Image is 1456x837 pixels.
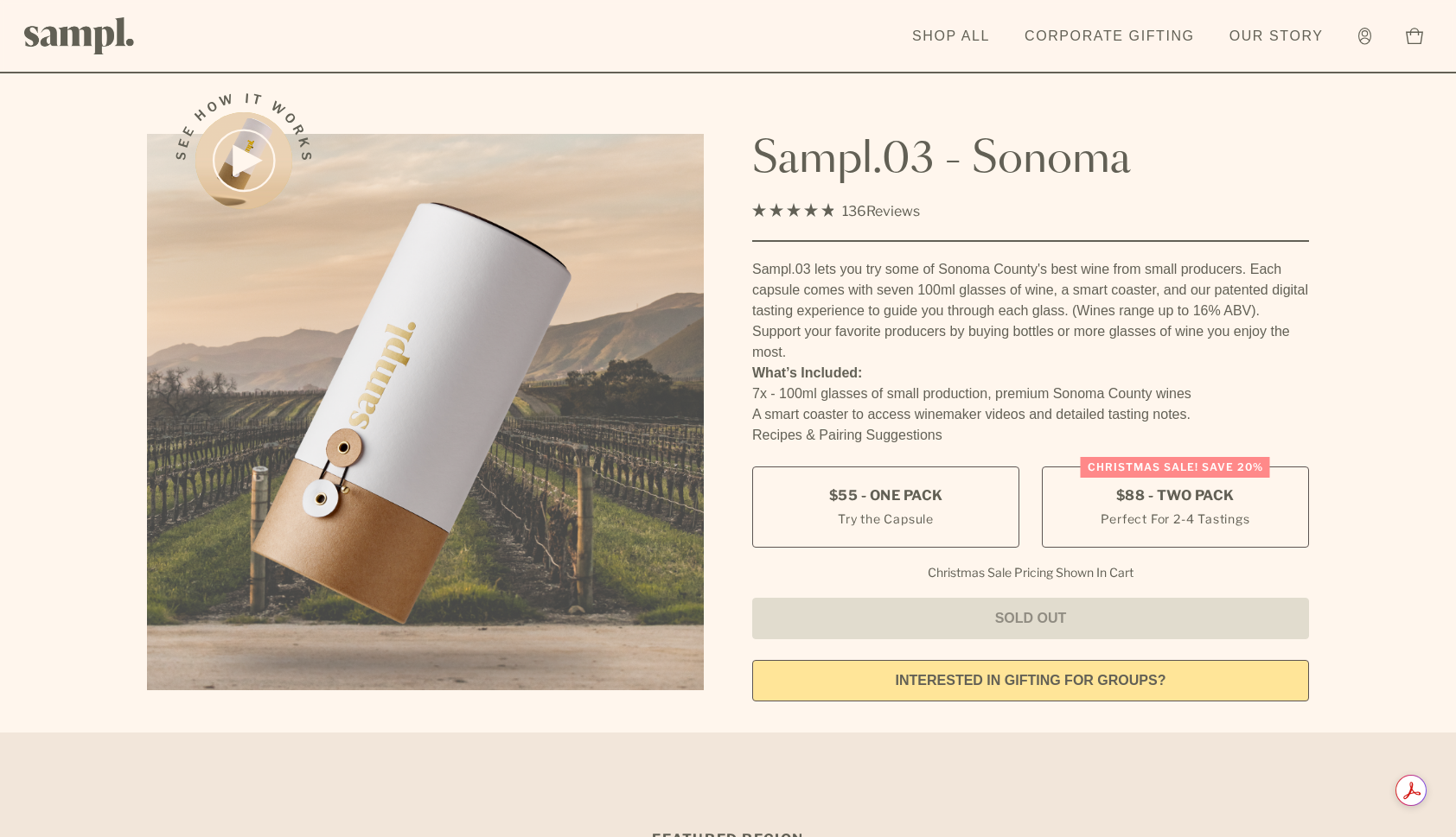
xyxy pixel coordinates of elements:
li: A smart coaster to access winemaker videos and detailed tasting notes. [752,404,1309,425]
button: Sold Out [752,598,1309,639]
div: Christmas SALE! Save 20% [1081,457,1270,478]
img: Sampl logo [24,17,135,54]
li: Recipes & Pairing Suggestions [752,425,1309,446]
div: Sampl.03 lets you try some of Sonoma County's best wine from small producers. Each capsule comes ... [752,259,1309,363]
a: interested in gifting for groups? [752,660,1309,701]
small: Try the Capsule [838,510,934,528]
a: Our Story [1221,17,1332,55]
small: Perfect For 2-4 Tastings [1101,510,1249,528]
span: $55 - One Pack [829,486,943,505]
strong: What’s Included: [752,365,862,380]
li: 7x - 100ml glasses of small production, premium Sonoma County wines [752,384,1309,404]
button: See how it works [195,112,292,209]
a: Corporate Gifting [1016,17,1204,55]
a: Shop All [904,17,999,55]
span: 136 [842,203,866,219]
li: Christmas Sale Pricing Shown In Cart [919,565,1142,580]
span: $88 - Two Pack [1116,486,1235,505]
span: Reviews [866,203,920,219]
h1: Sampl.03 - Sonoma [752,134,1309,186]
img: Sampl.03 - Sonoma [147,134,704,690]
